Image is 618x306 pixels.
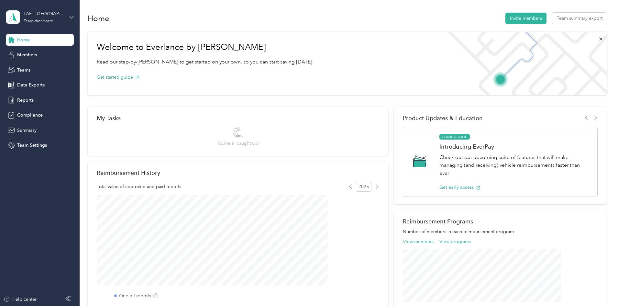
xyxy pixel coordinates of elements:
[439,238,471,245] button: View programs
[17,97,34,104] span: Reports
[97,42,314,52] h1: Welcome to Everlance by [PERSON_NAME]
[17,127,37,134] span: Summary
[97,183,181,190] span: Total value of approved and paid reports
[119,292,151,299] label: One-off reports
[17,82,45,88] span: Data Exports
[403,228,598,235] p: Number of members in each reimbursement program.
[356,182,371,192] span: 2025
[88,15,109,22] h1: Home
[552,13,607,24] button: Team summary export
[17,112,43,119] span: Compliance
[17,37,30,43] span: Home
[439,153,590,177] p: Check out our upcoming suite of features that will make managing (and receiving) vehicle reimburs...
[97,115,379,121] div: My Tasks
[582,270,618,306] iframe: Everlance-gr Chat Button Frame
[441,32,607,95] img: Welcome to everlance
[403,218,598,225] h2: Reimbursement Programs
[439,143,590,150] h1: Introducing EverPay
[403,238,434,245] button: View members
[97,169,160,176] h2: Reimbursement History
[4,296,37,303] button: Help center
[505,13,546,24] button: Invite members
[97,74,140,81] button: Get started guide
[17,142,47,149] span: Team Settings
[439,134,470,140] span: COMING SOON
[17,67,30,74] span: Teams
[97,58,314,66] p: Read our step-by-[PERSON_NAME] to get started on your own, so you can start saving [DATE].
[403,115,483,121] span: Product Updates & Education
[17,51,37,58] span: Members
[24,19,53,23] div: Team dashboard
[217,140,259,147] span: You’re all caught up!
[24,10,64,17] div: LAE - [GEOGRAPHIC_DATA]
[439,184,480,191] button: Get early access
